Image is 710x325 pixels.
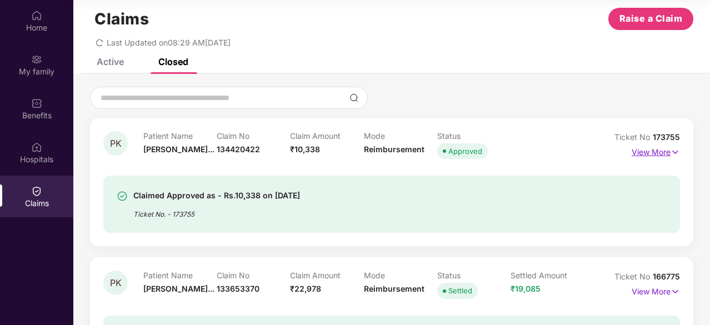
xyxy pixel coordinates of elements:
[133,189,300,202] div: Claimed Approved as - Rs.10,338 on [DATE]
[97,56,124,67] div: Active
[290,284,321,293] span: ₹22,978
[31,142,42,153] img: svg+xml;base64,PHN2ZyBpZD0iSG9zcGl0YWxzIiB4bWxucz0iaHR0cDovL3d3dy53My5vcmcvMjAwMC9zdmciIHdpZHRoPS...
[133,202,300,219] div: Ticket No. - 173755
[143,131,217,141] p: Patient Name
[31,186,42,197] img: svg+xml;base64,PHN2ZyBpZD0iQ2xhaW0iIHhtbG5zPSJodHRwOi8vd3d3LnczLm9yZy8yMDAwL3N2ZyIgd2lkdGg9IjIwIi...
[511,271,584,280] p: Settled Amount
[511,284,541,293] span: ₹19,085
[364,284,424,293] span: Reimbursement
[364,131,437,141] p: Mode
[110,139,122,148] span: PK
[31,54,42,65] img: svg+xml;base64,PHN2ZyB3aWR0aD0iMjAiIGhlaWdodD0iMjAiIHZpZXdCb3g9IjAgMCAyMCAyMCIgZmlsbD0ibm9uZSIgeG...
[671,146,680,158] img: svg+xml;base64,PHN2ZyB4bWxucz0iaHR0cDovL3d3dy53My5vcmcvMjAwMC9zdmciIHdpZHRoPSIxNyIgaGVpZ2h0PSIxNy...
[364,271,437,280] p: Mode
[364,144,424,154] span: Reimbursement
[632,283,680,298] p: View More
[632,143,680,158] p: View More
[437,271,511,280] p: Status
[96,38,103,47] span: redo
[290,271,363,280] p: Claim Amount
[448,285,472,296] div: Settled
[608,8,693,30] button: Raise a Claim
[31,98,42,109] img: svg+xml;base64,PHN2ZyBpZD0iQmVuZWZpdHMiIHhtbG5zPSJodHRwOi8vd3d3LnczLm9yZy8yMDAwL3N2ZyIgd2lkdGg9Ij...
[110,278,122,288] span: PK
[614,132,653,142] span: Ticket No
[107,38,231,47] span: Last Updated on 08:29 AM[DATE]
[349,93,358,102] img: svg+xml;base64,PHN2ZyBpZD0iU2VhcmNoLTMyeDMyIiB4bWxucz0iaHR0cDovL3d3dy53My5vcmcvMjAwMC9zdmciIHdpZH...
[31,10,42,21] img: svg+xml;base64,PHN2ZyBpZD0iSG9tZSIgeG1sbnM9Imh0dHA6Ly93d3cudzMub3JnLzIwMDAvc3ZnIiB3aWR0aD0iMjAiIG...
[653,132,680,142] span: 173755
[671,286,680,298] img: svg+xml;base64,PHN2ZyB4bWxucz0iaHR0cDovL3d3dy53My5vcmcvMjAwMC9zdmciIHdpZHRoPSIxNyIgaGVpZ2h0PSIxNy...
[158,56,188,67] div: Closed
[619,12,683,26] span: Raise a Claim
[143,271,217,280] p: Patient Name
[217,271,290,280] p: Claim No
[143,144,214,154] span: [PERSON_NAME]...
[94,9,149,28] h1: Claims
[437,131,511,141] p: Status
[217,284,259,293] span: 133653370
[653,272,680,281] span: 166775
[290,131,363,141] p: Claim Amount
[117,191,128,202] img: svg+xml;base64,PHN2ZyBpZD0iU3VjY2Vzcy0zMngzMiIgeG1sbnM9Imh0dHA6Ly93d3cudzMub3JnLzIwMDAvc3ZnIiB3aW...
[448,146,482,157] div: Approved
[217,131,290,141] p: Claim No
[143,284,214,293] span: [PERSON_NAME]...
[217,144,260,154] span: 134420422
[290,144,320,154] span: ₹10,338
[614,272,653,281] span: Ticket No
